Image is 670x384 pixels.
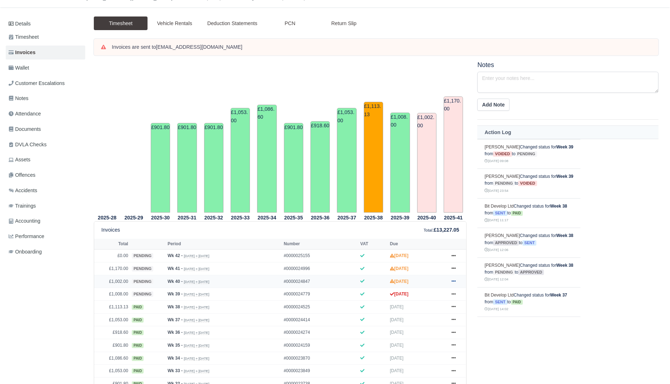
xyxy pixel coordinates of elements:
[424,226,459,234] div: :
[485,307,508,311] small: [DATE] 14:02
[493,210,507,216] span: sent
[282,313,358,326] td: #0000024414
[184,305,209,309] small: [DATE] » [DATE]
[177,123,197,213] td: £901.80
[166,239,282,250] th: Period
[94,339,130,352] td: £901.80
[477,61,659,69] h5: Notes
[493,240,519,246] span: approved
[440,213,467,222] th: 2025-41
[132,369,144,374] span: paid
[485,293,514,298] a: Bit Develop Ltd
[493,151,512,157] span: voided
[9,232,44,241] span: Performance
[337,108,356,213] td: £1,053.00
[444,96,463,213] td: £1,170.00
[168,368,183,373] strong: Wk 33 -
[556,174,573,179] strong: Week 39
[360,213,387,222] th: 2025-38
[94,213,120,222] th: 2025-28
[168,356,183,361] strong: Wk 34 -
[184,343,209,348] small: [DATE] » [DATE]
[6,91,85,105] a: Notes
[132,343,144,348] span: paid
[6,107,85,121] a: Attendance
[390,266,409,271] strong: [DATE]
[477,126,659,139] th: Action Log
[390,330,404,335] span: [DATE]
[6,122,85,136] a: Documents
[156,44,242,50] strong: [EMAIL_ADDRESS][DOMAIN_NAME]
[254,213,280,222] th: 2025-34
[477,228,580,258] td: Changed status for from to
[485,189,508,193] small: [DATE] 23:54
[94,275,130,288] td: £1,002.00
[132,266,153,271] span: pending
[9,156,30,164] span: Assets
[120,213,147,222] th: 2025-29
[282,250,358,262] td: #0000025155
[184,331,209,335] small: [DATE] » [DATE]
[556,233,573,238] strong: Week 38
[518,270,544,275] span: approved
[6,184,85,198] a: Accidents
[6,153,85,167] a: Assets
[184,318,209,322] small: [DATE] » [DATE]
[550,204,567,209] strong: Week 38
[132,305,144,310] span: paid
[9,202,36,210] span: Trainings
[390,291,409,297] strong: [DATE]
[485,218,508,222] small: [DATE] 11:17
[6,245,85,259] a: Onboarding
[132,330,144,335] span: paid
[485,174,520,179] a: [PERSON_NAME]
[147,213,174,222] th: 2025-30
[94,313,130,326] td: £1,053.00
[282,275,358,288] td: #0000024847
[477,99,509,111] button: Add Note
[168,291,183,297] strong: Wk 39 -
[390,368,404,373] span: [DATE]
[112,44,651,51] div: Invoices are sent to
[390,253,409,258] strong: [DATE]
[282,326,358,339] td: #0000024274
[518,181,537,186] span: voided
[231,108,250,213] td: £1,053.00
[417,113,437,213] td: £1,002.00
[485,248,508,252] small: [DATE] 12:06
[282,262,358,275] td: #0000024996
[6,229,85,243] a: Performance
[390,304,404,309] span: [DATE]
[282,352,358,365] td: #0000023870
[94,262,130,275] td: £1,170.00
[9,171,35,179] span: Offences
[556,263,573,268] strong: Week 38
[485,263,520,268] a: [PERSON_NAME]
[101,227,120,233] h6: Invoices
[282,300,358,313] td: #0000024525
[94,288,130,301] td: £1,008.00
[263,16,317,30] a: PCN
[132,291,153,297] span: pending
[168,304,183,309] strong: Wk 38 -
[9,94,28,103] span: Notes
[184,267,209,271] small: [DATE] » [DATE]
[280,213,307,222] th: 2025-35
[94,300,130,313] td: £1,113.13
[477,198,580,228] td: Changed status for from to
[94,250,130,262] td: £0.00
[6,61,85,75] a: Wallet
[550,293,567,298] strong: Week 37
[6,199,85,213] a: Trainings
[434,227,459,233] strong: £13,227.05
[485,233,520,238] a: [PERSON_NAME]
[204,123,223,213] td: £901.80
[174,213,200,222] th: 2025-31
[556,144,573,150] strong: Week 39
[310,121,330,213] td: £918.60
[132,356,144,361] span: paid
[9,79,65,87] span: Customer Escalations
[414,213,440,222] th: 2025-40
[477,257,580,287] td: Changed status for from to
[9,64,29,72] span: Wallet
